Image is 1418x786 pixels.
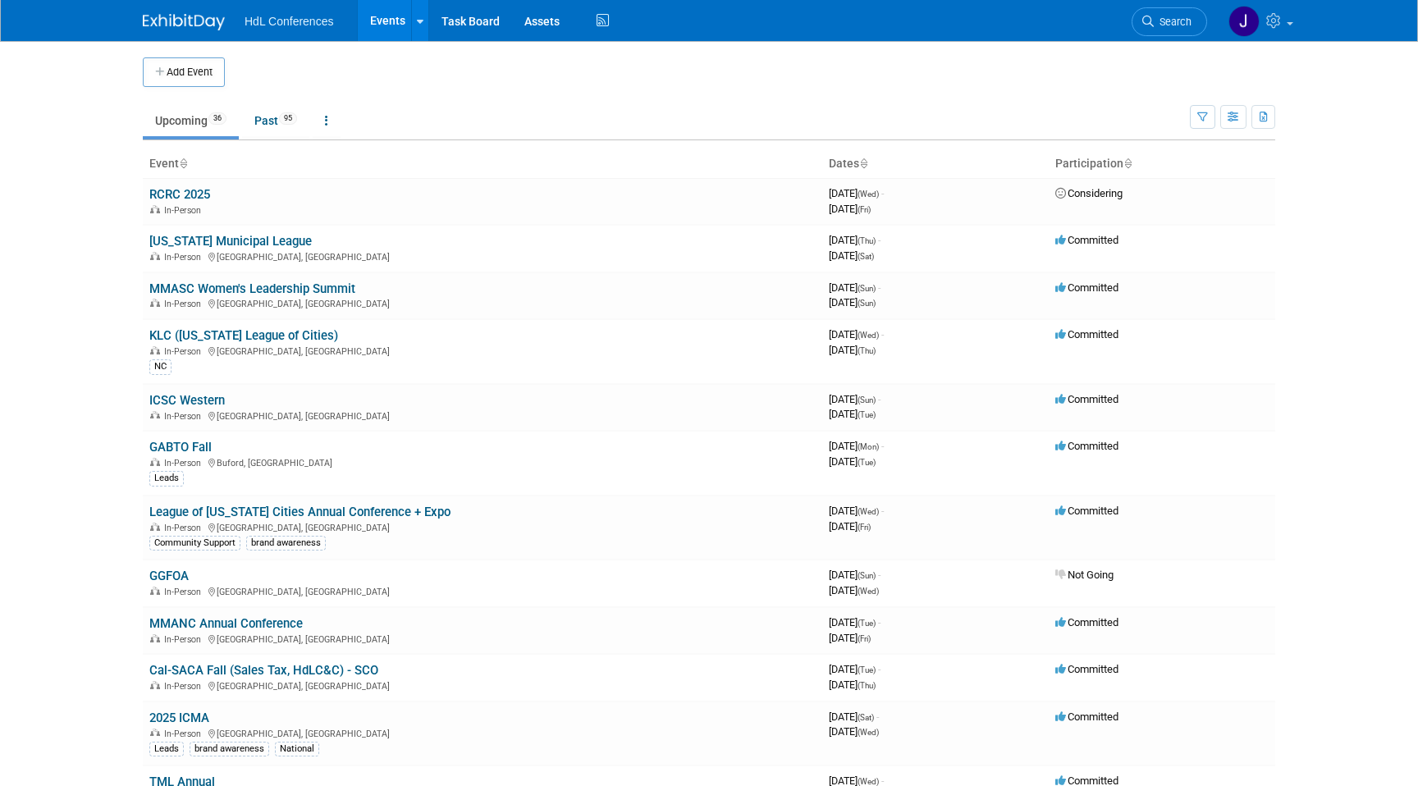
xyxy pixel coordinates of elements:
a: GGFOA [149,569,189,583]
img: In-Person Event [150,523,160,531]
span: - [878,281,881,294]
a: MMASC Women's Leadership Summit [149,281,355,296]
div: National [275,742,319,756]
span: (Thu) [858,681,876,690]
div: Leads [149,742,184,756]
span: - [878,234,881,246]
span: [DATE] [829,249,874,262]
span: (Fri) [858,523,871,532]
a: Search [1132,7,1207,36]
img: In-Person Event [150,205,160,213]
img: In-Person Event [150,346,160,354]
span: In-Person [164,523,206,533]
span: Committed [1055,663,1118,675]
a: [US_STATE] Municipal League [149,234,312,249]
div: [GEOGRAPHIC_DATA], [GEOGRAPHIC_DATA] [149,520,816,533]
span: In-Person [164,299,206,309]
span: (Thu) [858,346,876,355]
span: [DATE] [829,203,871,215]
div: [GEOGRAPHIC_DATA], [GEOGRAPHIC_DATA] [149,249,816,263]
span: [DATE] [829,520,871,532]
span: (Tue) [858,619,876,628]
span: Committed [1055,616,1118,628]
span: (Fri) [858,634,871,643]
span: [DATE] [829,328,884,340]
span: (Wed) [858,728,879,737]
span: [DATE] [829,455,876,468]
span: In-Person [164,634,206,645]
a: League of [US_STATE] Cities Annual Conference + Expo [149,505,451,519]
span: [DATE] [829,616,881,628]
div: brand awareness [246,536,326,551]
span: (Sun) [858,299,876,308]
img: Johnny Nguyen [1228,6,1260,37]
a: Sort by Start Date [859,157,867,170]
div: [GEOGRAPHIC_DATA], [GEOGRAPHIC_DATA] [149,584,816,597]
a: ICSC Western [149,393,225,408]
div: [GEOGRAPHIC_DATA], [GEOGRAPHIC_DATA] [149,632,816,645]
span: Committed [1055,328,1118,340]
a: Upcoming36 [143,105,239,136]
span: (Wed) [858,507,879,516]
a: GABTO Fall [149,440,212,455]
span: Committed [1055,393,1118,405]
a: Past95 [242,105,309,136]
img: In-Person Event [150,299,160,307]
img: In-Person Event [150,729,160,737]
span: [DATE] [829,663,881,675]
div: Buford, [GEOGRAPHIC_DATA] [149,455,816,468]
span: - [876,711,879,723]
span: In-Person [164,681,206,692]
span: In-Person [164,587,206,597]
span: (Tue) [858,410,876,419]
div: [GEOGRAPHIC_DATA], [GEOGRAPHIC_DATA] [149,679,816,692]
span: [DATE] [829,234,881,246]
span: (Thu) [858,236,876,245]
span: Committed [1055,440,1118,452]
span: - [881,440,884,452]
span: (Mon) [858,442,879,451]
span: - [878,663,881,675]
img: In-Person Event [150,252,160,260]
img: In-Person Event [150,587,160,595]
span: - [878,393,881,405]
span: In-Person [164,205,206,216]
div: brand awareness [190,742,269,756]
span: (Sun) [858,284,876,293]
span: (Sun) [858,571,876,580]
span: Committed [1055,711,1118,723]
span: - [881,187,884,199]
span: In-Person [164,458,206,468]
span: [DATE] [829,725,879,738]
a: RCRC 2025 [149,187,210,202]
span: - [881,328,884,340]
span: [DATE] [829,711,879,723]
div: [GEOGRAPHIC_DATA], [GEOGRAPHIC_DATA] [149,409,816,422]
a: Sort by Participation Type [1123,157,1132,170]
span: [DATE] [829,679,876,691]
span: (Tue) [858,458,876,467]
span: [DATE] [829,393,881,405]
span: (Tue) [858,665,876,674]
span: In-Person [164,729,206,739]
span: [DATE] [829,505,884,517]
span: (Wed) [858,190,879,199]
span: Committed [1055,505,1118,517]
span: (Sat) [858,252,874,261]
span: - [878,616,881,628]
th: Dates [822,150,1049,178]
span: (Wed) [858,777,879,786]
span: [DATE] [829,296,876,308]
div: Community Support [149,536,240,551]
span: [DATE] [829,569,881,581]
a: 2025 ICMA [149,711,209,725]
span: (Sun) [858,395,876,404]
span: (Wed) [858,587,879,596]
div: [GEOGRAPHIC_DATA], [GEOGRAPHIC_DATA] [149,296,816,309]
div: NC [149,359,172,374]
span: Committed [1055,281,1118,294]
a: Cal-SACA Fall (Sales Tax, HdLC&C) - SCO [149,663,378,678]
span: HdL Conferences [245,15,333,28]
img: In-Person Event [150,458,160,466]
span: Not Going [1055,569,1114,581]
